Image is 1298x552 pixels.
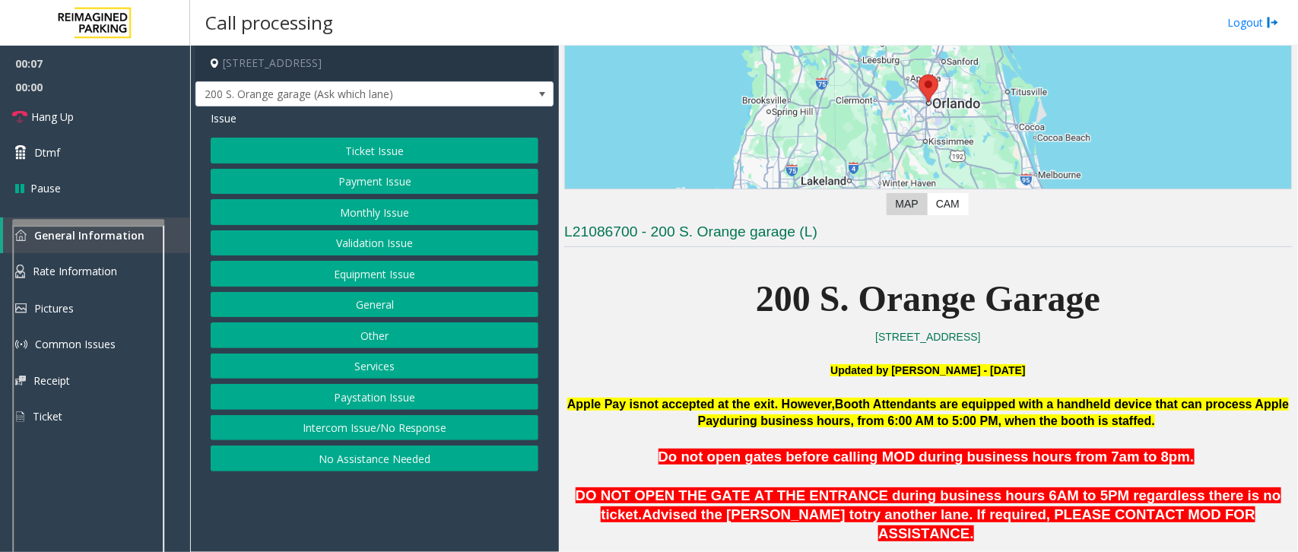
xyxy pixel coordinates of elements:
span: Hang Up [31,109,74,125]
a: General Information [3,217,190,253]
span: Dtmf [34,144,60,160]
span: Apple Pay is [567,398,639,411]
span: . [1190,449,1194,465]
span: Pause [30,180,61,196]
img: logout [1267,14,1279,30]
button: No Assistance Needed [211,446,538,471]
span: Issue [211,110,236,126]
span: 200 S. Orange Garage [756,278,1100,319]
span: . However, [775,398,835,411]
button: Monthly Issue [211,199,538,225]
h3: L21086700 - 200 S. Orange garage (L) [564,222,1292,247]
a: Logout [1227,14,1279,30]
button: General [211,292,538,318]
h4: [STREET_ADDRESS] [195,46,554,81]
a: [STREET_ADDRESS] [875,331,980,343]
b: Updated by [PERSON_NAME] - [DATE] [830,364,1025,376]
button: Validation Issue [211,230,538,256]
span: Do not open gates before calling MOD during business hours from 7am to 8pm [659,449,1191,465]
label: Map [887,193,928,215]
span: DO NOT OPEN THE GATE AT THE ENTRANCE during business hours 6AM to 5PM regardless there is no ticket. [576,487,1281,522]
span: during business hours, from 6:00 AM to 5:00 PM, when the booth is staffed. [719,414,1155,427]
button: Payment Issue [211,169,538,195]
button: Services [211,354,538,379]
button: Paystation Issue [211,384,538,410]
span: Booth Attendants are equipped with a handheld device that can process Apple Pay [698,398,1289,427]
span: Advised the [PERSON_NAME] to [642,506,862,522]
label: CAM [927,193,969,215]
span: try another lane. If required, PLEASE CONTACT MOD FOR ASSISTANCE. [863,506,1255,541]
h3: Call processing [198,4,341,41]
button: Equipment Issue [211,261,538,287]
span: 200 S. Orange garage (Ask which lane) [196,82,481,106]
div: 25 West South Street, Orlando, FL [919,75,938,103]
span: not accepted at the exit [639,398,775,411]
button: Ticket Issue [211,138,538,163]
button: Intercom Issue/No Response [211,415,538,441]
button: Other [211,322,538,348]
